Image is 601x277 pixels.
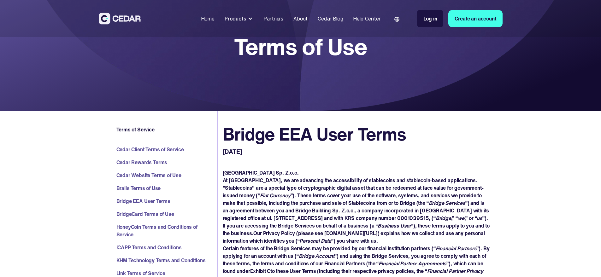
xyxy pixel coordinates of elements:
[458,214,464,222] em: we
[234,36,367,58] h1: Terms of Use
[116,210,215,218] a: BridgeCard Terms of Use
[201,15,215,22] div: Home
[116,223,215,238] a: HoneyCoin Terms and Conditions of Service
[263,15,283,22] div: Partners
[299,237,331,245] em: Personal Data
[223,169,490,176] p: [GEOGRAPHIC_DATA] Sp. Z.o.o.
[436,245,477,252] em: Financial Partners
[116,171,215,179] a: Cedar Website Terms of Use
[198,12,217,26] a: Home
[353,15,380,22] div: Help Center
[299,252,335,260] em: Bridge Account
[293,15,308,22] div: About
[116,197,215,205] a: Bridge EEA User Terms
[436,214,451,222] em: Bridge
[222,12,256,25] div: Products
[315,12,345,26] a: Cedar Blog
[223,147,244,156] p: [DATE]
[378,222,411,229] em: Business User
[351,12,383,26] a: Help Center
[250,267,270,275] strong: Exhibit C
[448,10,502,27] a: Create an account
[261,12,286,26] a: Partners
[116,146,215,153] a: Cedar Client Terms of Service
[116,159,215,166] a: Cedar Rewards Terms
[223,124,406,145] h2: Bridge EEA User Terms
[116,257,215,264] a: KHM Technology Terms and Conditions
[225,15,246,22] div: Products
[116,184,215,192] a: Brails Terms of Use
[477,214,482,222] em: us
[318,15,343,22] div: Cedar Blog
[116,244,215,251] a: ICAPP Terms and Conditions
[116,126,215,133] h4: Terms of Service
[423,15,437,22] div: Log in
[417,10,444,27] a: Log in
[116,269,215,277] a: Link Terms of Service
[223,176,490,245] p: At [GEOGRAPHIC_DATA], we are advancing the accessibility of stablecoins and stablecoin-based appl...
[394,17,399,22] img: world icon
[291,12,310,26] a: About
[429,199,465,207] em: Bridge Services
[379,260,446,267] em: Financial Partner Agreements
[260,192,291,199] em: Fiat Currency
